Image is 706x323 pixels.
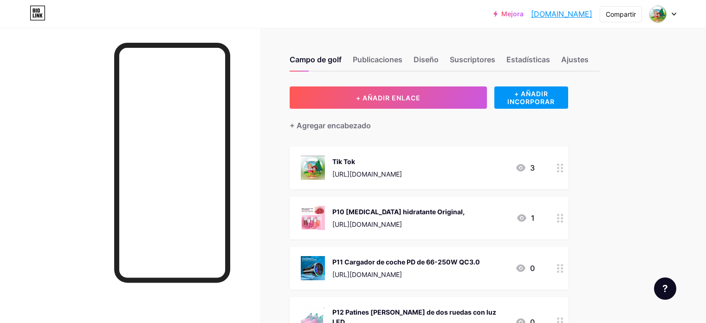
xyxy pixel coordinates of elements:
font: + AÑADIR ENLACE [356,94,421,102]
font: Compartir [606,10,636,18]
font: + Agregar encabezado [290,121,371,130]
font: Mejora [501,10,524,18]
font: [URL][DOMAIN_NAME] [332,270,402,278]
font: + AÑADIR INCORPORAR [507,90,555,105]
font: P10 [MEDICAL_DATA] hidratante Original, [332,208,465,216]
font: Campo de golf [290,55,342,64]
font: Ajustes [561,55,589,64]
img: Tik Tok [301,156,325,180]
font: [URL][DOMAIN_NAME] [332,170,402,178]
font: 1 [531,213,535,223]
font: Publicaciones [353,55,402,64]
font: [URL][DOMAIN_NAME] [332,220,402,228]
img: lucia01 [649,5,667,23]
font: P11 Cargador de coche PD de 66-250W QC3.0 [332,258,480,266]
font: 0 [530,264,535,273]
a: [DOMAIN_NAME] [531,8,592,20]
font: Suscriptores [450,55,495,64]
button: + AÑADIR ENLACE [290,86,487,109]
img: P10 Bálsamo labial hidratante Original, [301,206,325,230]
font: [DOMAIN_NAME] [531,9,592,19]
font: Tik Tok [332,158,355,165]
font: 3 [530,163,535,172]
img: P11 Cargador de coche PD de 66-250W QC3.0 [301,256,325,280]
font: Diseño [414,55,439,64]
font: Estadísticas [506,55,550,64]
